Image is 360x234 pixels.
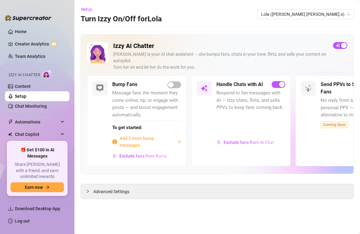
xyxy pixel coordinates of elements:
[86,188,93,195] div: collapsed
[11,162,64,180] span: Share [PERSON_NAME] with a friend, and earn unlimited rewards
[112,125,142,130] strong: To get started:
[11,147,64,159] span: 🎁 Get $100 in AI Messages
[8,119,13,124] span: thunderbolt
[113,51,328,71] div: [PERSON_NAME] is your AI chat assistant — she bumps fans, chats in your tone, flirts, and sells y...
[11,182,64,192] button: Earn nowarrow-right
[15,206,60,211] span: Download Desktop App
[9,72,40,78] span: Izzy AI Chatter
[112,81,137,88] h5: Bump Fans
[15,54,45,59] a: Team Analytics
[304,84,312,92] img: svg%3e
[15,39,64,49] a: Creator Analytics exclamation-circle
[200,84,208,92] img: svg%3e
[87,42,108,63] img: Izzy AI Chatter
[216,81,263,88] h5: Handle Chats with AI
[81,14,162,24] h3: Turn Izzy On/Off for Lola
[96,84,104,92] img: svg%3e
[112,139,117,144] span: info-circle
[119,154,167,158] span: Exclude fans from Bump
[45,185,50,189] span: arrow-right
[15,129,59,139] span: Chat Copilot
[347,12,350,16] span: team
[5,15,51,21] img: logo-BBDzfeDw.svg
[261,10,350,19] span: Lola (lola.rose.x)
[15,29,27,34] a: Home
[177,140,181,144] span: arrow-right
[8,206,13,211] span: download
[81,4,97,14] button: Setup
[93,188,129,195] span: Advanced Settings
[15,94,26,99] a: Setup
[113,42,328,50] h2: Izzy AI Chatter
[15,104,47,109] a: Chat Monitoring
[224,140,274,145] span: Exclude fans from AI Chat
[25,185,43,190] span: Earn now
[8,132,12,136] img: Chat Copilot
[15,84,31,89] a: Content
[81,7,92,12] span: Setup
[42,70,52,79] img: AI Chatter
[321,121,349,128] span: Coming Soon
[113,154,117,158] img: svg%3e
[217,140,221,145] img: svg%3e
[15,117,59,127] span: Automations
[216,137,274,147] button: Exclude fans from AI Chat
[112,151,167,161] button: Exclude fans from Bump
[120,135,174,149] span: Add 5 more bump messages
[216,89,285,111] span: Respond to fan messages with AI — Izzy chats, flirts, and sells PPVs to keep fans coming back.
[15,219,30,223] a: Log out
[112,89,181,119] span: Message fans the moment they come online, tip, or engage with posts — and boost engagement automa...
[86,189,90,193] span: collapsed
